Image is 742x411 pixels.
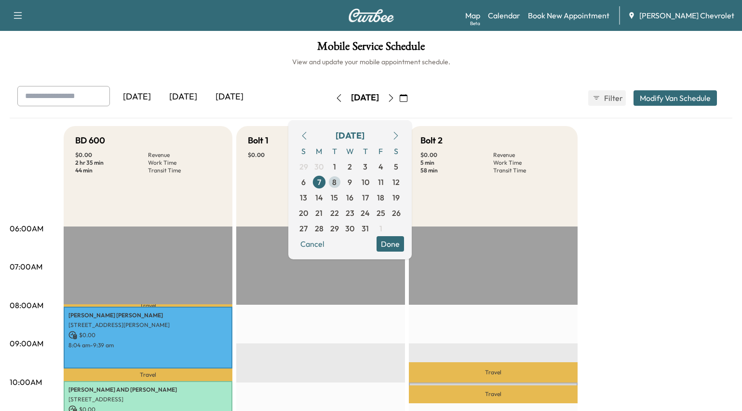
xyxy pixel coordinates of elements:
[314,161,324,172] span: 30
[75,151,148,159] p: $ 0.00
[311,143,327,159] span: M
[362,223,369,234] span: 31
[206,86,253,108] div: [DATE]
[68,341,228,349] p: 8:04 am - 9:39 am
[346,192,353,203] span: 16
[420,167,493,174] p: 58 min
[68,386,228,394] p: [PERSON_NAME] AND [PERSON_NAME]
[327,143,342,159] span: T
[465,10,480,21] a: MapBeta
[604,92,621,104] span: Filter
[348,9,394,22] img: Curbee Logo
[361,207,370,219] span: 24
[148,159,221,167] p: Work Time
[377,207,385,219] span: 25
[296,236,329,252] button: Cancel
[394,161,398,172] span: 5
[10,299,43,311] p: 08:00AM
[346,207,354,219] span: 23
[378,161,383,172] span: 4
[148,167,221,174] p: Transit Time
[377,192,384,203] span: 18
[248,151,321,159] p: $ 0.00
[488,10,520,21] a: Calendar
[68,312,228,319] p: [PERSON_NAME] [PERSON_NAME]
[64,304,232,307] p: Travel
[362,192,369,203] span: 17
[639,10,734,21] span: [PERSON_NAME] Chevrolet
[389,143,404,159] span: S
[409,362,578,383] p: Travel
[315,223,324,234] span: 28
[493,167,566,174] p: Transit Time
[148,151,221,159] p: Revenue
[10,41,732,57] h1: Mobile Service Schedule
[10,57,732,67] h6: View and update your mobile appointment schedule.
[299,161,308,172] span: 29
[333,161,336,172] span: 1
[348,161,352,172] span: 2
[392,207,401,219] span: 26
[634,90,717,106] button: Modify Van Schedule
[75,159,148,167] p: 2 hr 35 min
[342,143,358,159] span: W
[392,176,400,188] span: 12
[420,134,443,147] h5: Bolt 2
[299,207,308,219] span: 20
[301,176,306,188] span: 6
[362,176,369,188] span: 10
[317,176,321,188] span: 7
[300,192,307,203] span: 13
[64,368,232,381] p: Travel
[420,151,493,159] p: $ 0.00
[331,192,338,203] span: 15
[160,86,206,108] div: [DATE]
[10,376,42,388] p: 10:00AM
[358,143,373,159] span: T
[470,20,480,27] div: Beta
[296,143,311,159] span: S
[345,223,354,234] span: 30
[373,143,389,159] span: F
[348,176,352,188] span: 9
[528,10,609,21] a: Book New Appointment
[420,159,493,167] p: 5 min
[75,134,105,147] h5: BD 600
[332,176,337,188] span: 8
[493,159,566,167] p: Work Time
[330,207,339,219] span: 22
[10,261,42,272] p: 07:00AM
[248,134,269,147] h5: Bolt 1
[351,92,379,104] div: [DATE]
[379,223,382,234] span: 1
[588,90,626,106] button: Filter
[330,223,339,234] span: 29
[114,86,160,108] div: [DATE]
[392,192,400,203] span: 19
[336,129,364,142] div: [DATE]
[493,151,566,159] p: Revenue
[10,223,43,234] p: 06:00AM
[315,207,323,219] span: 21
[409,385,578,403] p: Travel
[68,321,228,329] p: [STREET_ADDRESS][PERSON_NAME]
[377,236,404,252] button: Done
[315,192,323,203] span: 14
[378,176,384,188] span: 11
[10,338,43,349] p: 09:00AM
[75,167,148,174] p: 44 min
[363,161,367,172] span: 3
[68,331,228,340] p: $ 0.00
[68,396,228,403] p: [STREET_ADDRESS]
[299,223,308,234] span: 27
